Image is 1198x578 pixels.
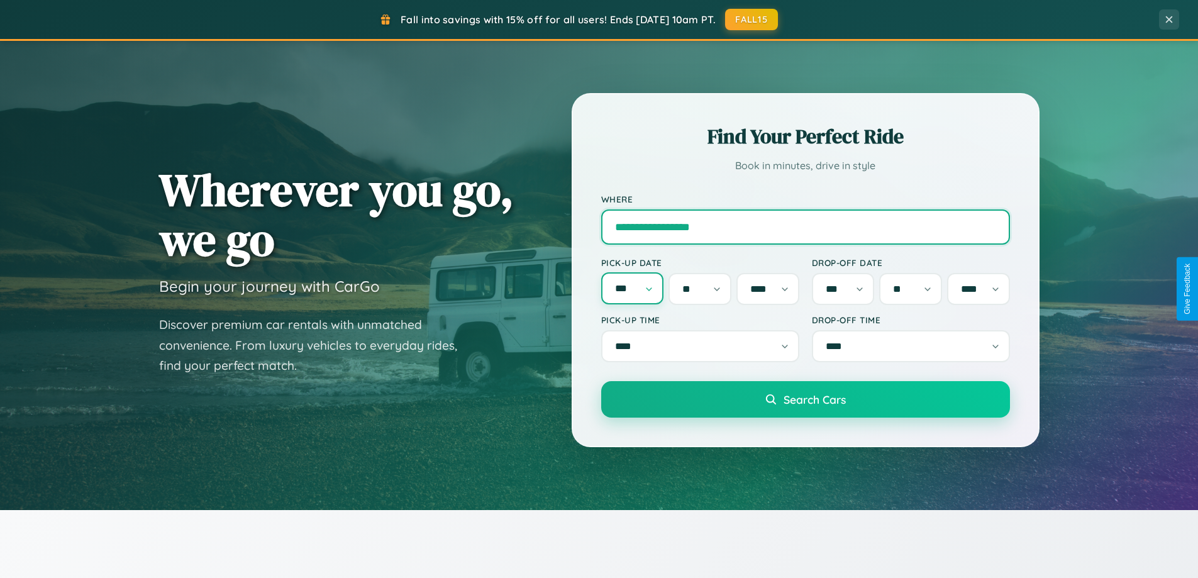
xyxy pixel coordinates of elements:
[159,165,514,264] h1: Wherever you go, we go
[159,277,380,296] h3: Begin your journey with CarGo
[1183,264,1192,314] div: Give Feedback
[601,157,1010,175] p: Book in minutes, drive in style
[725,9,778,30] button: FALL15
[159,314,474,376] p: Discover premium car rentals with unmatched convenience. From luxury vehicles to everyday rides, ...
[812,314,1010,325] label: Drop-off Time
[812,257,1010,268] label: Drop-off Date
[601,257,799,268] label: Pick-up Date
[601,314,799,325] label: Pick-up Time
[601,123,1010,150] h2: Find Your Perfect Ride
[601,194,1010,204] label: Where
[401,13,716,26] span: Fall into savings with 15% off for all users! Ends [DATE] 10am PT.
[601,381,1010,418] button: Search Cars
[784,392,846,406] span: Search Cars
